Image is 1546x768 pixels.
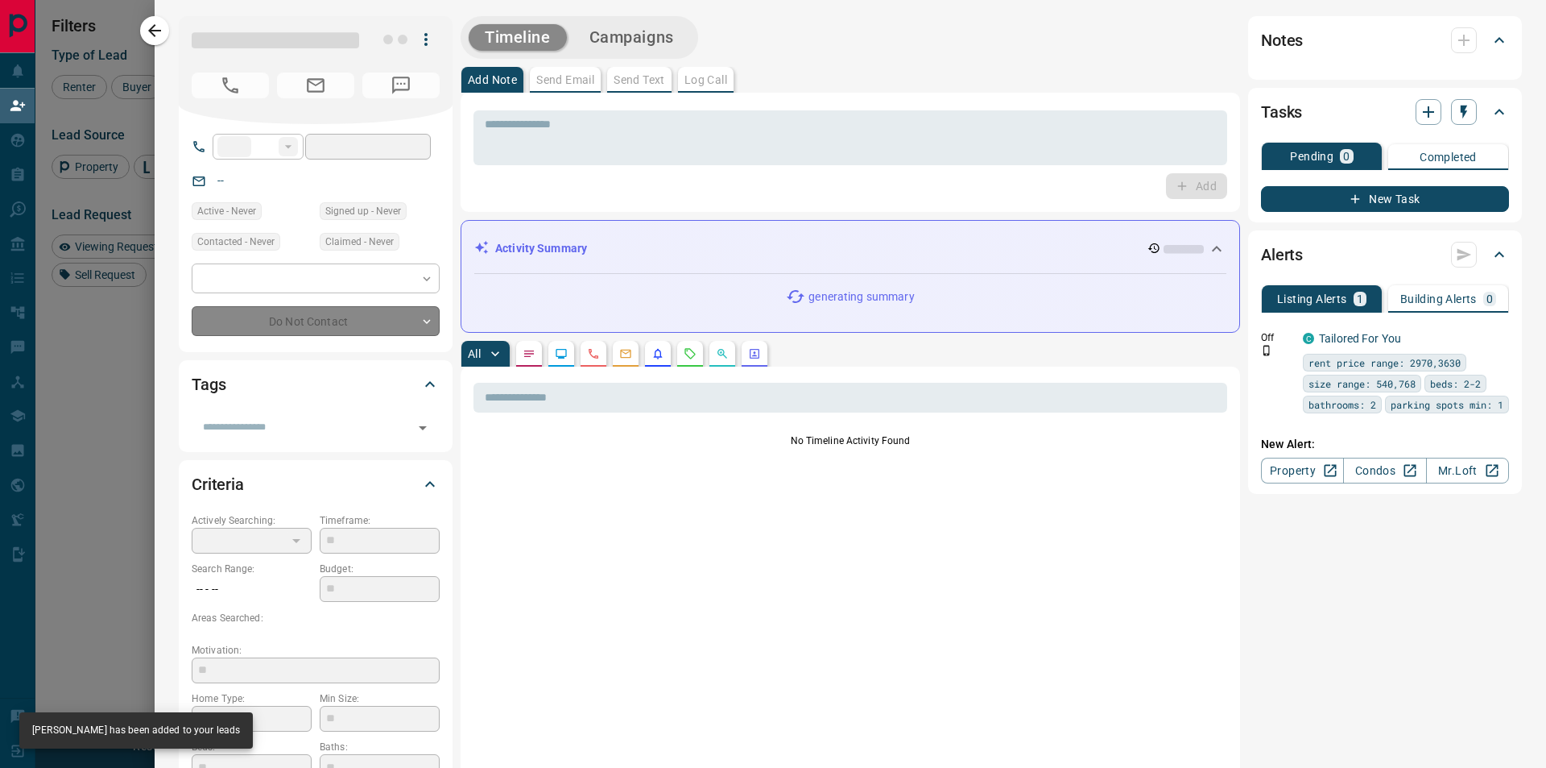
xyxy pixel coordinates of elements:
span: rent price range: 2970,3630 [1308,355,1461,371]
p: Actively Searching: [192,513,312,528]
svg: Lead Browsing Activity [555,347,568,360]
p: Off [1261,330,1293,345]
p: Budget: [320,562,440,576]
a: Mr.Loft [1426,458,1509,484]
span: No Number [362,73,440,98]
a: Tailored For You [1319,332,1401,345]
div: Tags [192,365,440,404]
p: Motivation: [192,643,440,658]
p: 0 [1343,151,1350,162]
svg: Agent Actions [748,347,761,360]
span: beds: 2-2 [1430,376,1481,392]
button: Campaigns [573,24,690,51]
h2: Alerts [1261,242,1303,268]
p: All [468,348,481,359]
p: Min Size: [320,691,440,706]
p: No Timeline Activity Found [473,434,1227,448]
p: Activity Summary [495,240,587,257]
span: No Number [192,73,269,98]
svg: Listing Alerts [651,347,664,360]
h2: Tasks [1261,99,1302,125]
p: Search Range: [192,562,312,576]
svg: Emails [619,347,632,360]
svg: Requests [684,347,697,360]
p: New Alert: [1261,436,1509,453]
p: generating summary [808,289,914,305]
p: Home Type: [192,691,312,706]
span: Signed up - Never [325,203,401,219]
span: No Email [277,73,354,98]
p: -- - -- [192,576,312,603]
span: Contacted - Never [197,234,275,250]
p: Add Note [468,74,517,85]
p: Listing Alerts [1277,293,1347,305]
a: -- [217,174,224,187]
button: Open [411,417,434,439]
a: Condos [1343,458,1426,484]
p: Timeframe: [320,513,440,528]
svg: Notes [523,347,535,360]
svg: Push Notification Only [1261,345,1272,356]
svg: Calls [587,347,600,360]
p: 0 [1486,293,1493,305]
div: Notes [1261,21,1509,60]
button: Timeline [469,24,567,51]
p: Baths: [320,740,440,754]
span: bathrooms: 2 [1308,396,1376,413]
span: parking spots min: 1 [1391,396,1503,413]
span: Active - Never [197,203,256,219]
a: Property [1261,458,1344,484]
p: Completed [1420,152,1477,163]
h2: Notes [1261,27,1303,53]
div: Criteria [192,465,440,504]
div: Activity Summary [474,234,1226,264]
div: Do Not Contact [192,306,440,336]
p: Pending [1290,151,1333,162]
p: 1 [1357,293,1363,305]
h2: Criteria [192,471,244,497]
h2: Tags [192,372,225,397]
span: size range: 540,768 [1308,376,1416,392]
div: [PERSON_NAME] has been added to your leads [32,717,240,744]
span: Claimed - Never [325,234,394,250]
div: Tasks [1261,93,1509,131]
svg: Opportunities [716,347,729,360]
button: New Task [1261,186,1509,212]
p: Areas Searched: [192,611,440,625]
div: condos.ca [1303,333,1314,344]
p: Building Alerts [1400,293,1477,305]
div: Alerts [1261,235,1509,274]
